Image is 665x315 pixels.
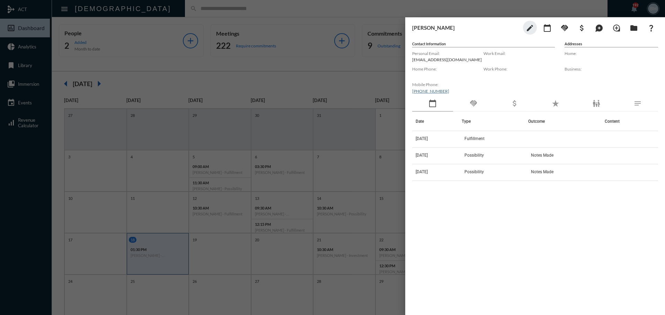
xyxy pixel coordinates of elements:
span: Notes Made [531,153,553,158]
mat-icon: question_mark [647,24,655,32]
th: Outcome [528,112,601,131]
span: [DATE] [416,153,428,158]
p: [EMAIL_ADDRESS][DOMAIN_NAME] [412,57,484,62]
span: [DATE] [416,169,428,174]
label: Work Email: [484,51,555,56]
mat-icon: attach_money [578,24,586,32]
label: Mobile Phone: [412,82,484,87]
button: Add meeting [540,21,554,35]
mat-icon: handshake [469,99,478,108]
button: Add Commitment [558,21,571,35]
label: Home: [565,51,658,56]
h5: Contact Information [412,41,555,47]
th: Date [412,112,462,131]
mat-icon: calendar_today [543,24,551,32]
mat-icon: attach_money [511,99,519,108]
mat-icon: folder [630,24,638,32]
label: Personal Email: [412,51,484,56]
label: Work Phone: [484,66,555,72]
mat-icon: notes [633,99,642,108]
label: Business: [565,66,658,72]
button: Add Business [575,21,589,35]
mat-icon: maps_ugc [595,24,603,32]
a: [PHONE_NUMBER] [412,89,449,94]
span: Possibility [464,169,484,174]
span: Possibility [464,153,484,158]
th: Type [462,112,528,131]
mat-icon: family_restroom [592,99,601,108]
span: [DATE] [416,136,428,141]
span: Fulfillment [464,136,485,141]
h5: Addresses [565,41,658,47]
mat-icon: handshake [560,24,569,32]
label: Home Phone: [412,66,484,72]
mat-icon: star_rate [551,99,560,108]
mat-icon: edit [526,24,534,32]
h3: [PERSON_NAME] [412,25,520,31]
button: What If? [644,21,658,35]
span: Notes Made [531,169,553,174]
mat-icon: calendar_today [428,99,437,108]
button: Archives [627,21,641,35]
mat-icon: loupe [612,24,621,32]
button: Add Mention [592,21,606,35]
button: Add Introduction [610,21,623,35]
button: edit person [523,21,537,35]
th: Content [601,112,658,131]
